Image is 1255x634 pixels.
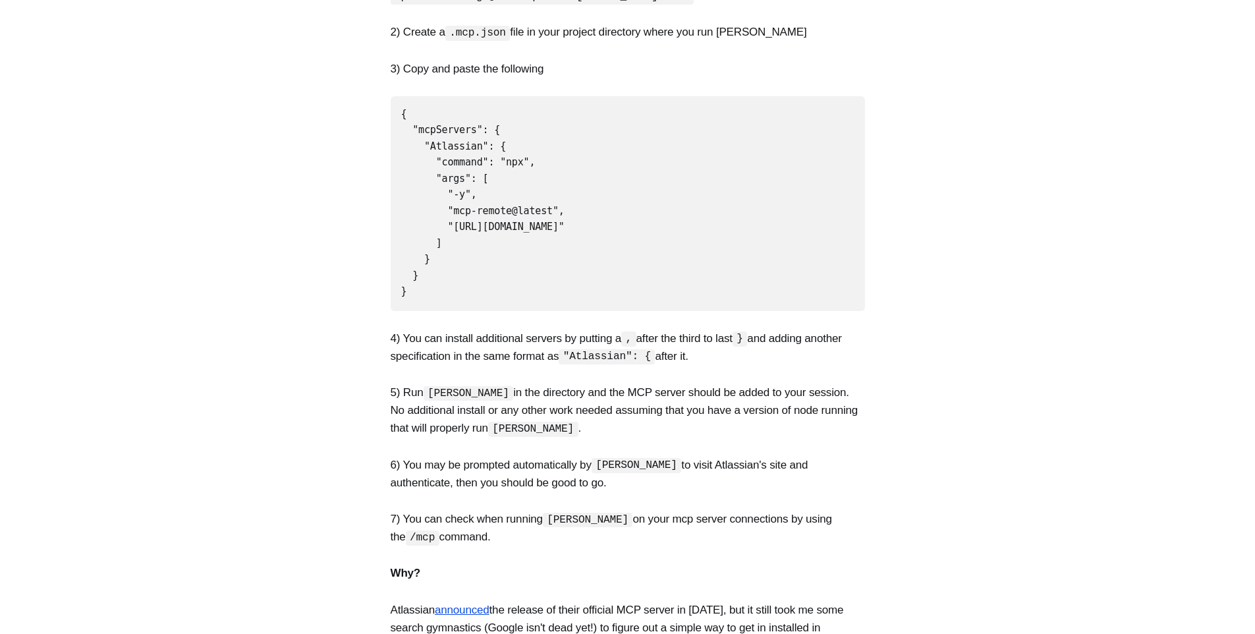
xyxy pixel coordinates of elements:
[424,386,514,401] code: [PERSON_NAME]
[391,456,865,492] p: 6) You may be prompted automatically by to visit Atlassian's site and authenticate, then you shou...
[543,513,633,528] code: [PERSON_NAME]
[391,23,865,41] p: 2) Create a file in your project directory where you run [PERSON_NAME]
[435,604,489,616] a: announced
[592,458,682,473] code: [PERSON_NAME]
[391,330,865,365] p: 4) You can install additional servers by putting a after the third to last and adding another spe...
[406,531,439,546] code: /mcp
[391,384,865,438] p: 5) Run in the directory and the MCP server should be added to your session. No additional install...
[621,331,636,347] code: ,
[401,108,565,298] code: { "mcpServers": { "Atlassian": { "command": "npx", "args": [ "-y", "mcp-remote@latest", "[URL][DO...
[488,422,578,437] code: [PERSON_NAME]
[391,60,865,78] p: 3) Copy and paste the following
[445,26,511,41] code: .mcp.json
[559,349,655,364] code: "Atlassian": {
[733,331,747,347] code: }
[391,510,865,546] p: 7) You can check when running on your mcp server connections by using the command.
[391,567,421,579] strong: Why?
